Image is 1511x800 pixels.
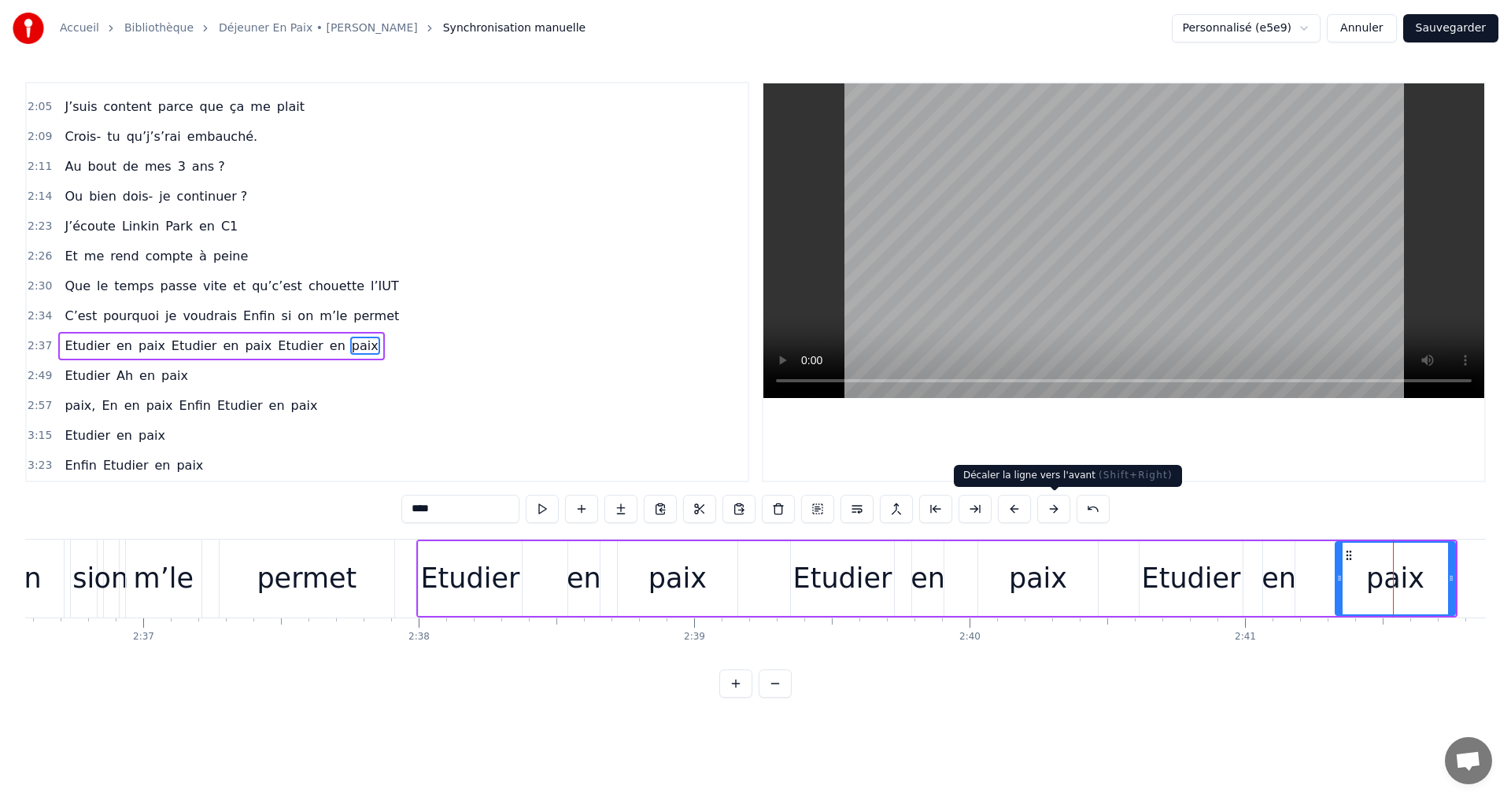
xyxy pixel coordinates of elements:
span: plait [275,98,306,116]
span: l’IUT [369,277,401,295]
a: Déjeuner En Paix • [PERSON_NAME] [219,20,418,36]
div: paix [1366,558,1424,599]
span: en [221,337,240,355]
span: C1 [220,217,239,235]
span: peine [212,247,249,265]
span: en [268,396,286,415]
span: pourquoi [102,307,161,325]
span: en [123,396,142,415]
span: Que [63,277,92,295]
span: me [83,247,105,265]
span: le [95,277,109,295]
span: Synchronisation manuelle [443,20,586,36]
span: Etudier [170,337,219,355]
span: bout [87,157,118,175]
span: C’est [63,307,98,325]
span: continuer ? [175,187,249,205]
div: Ouvrir le chat [1445,737,1492,784]
span: passe [159,277,198,295]
span: Etudier [63,337,112,355]
span: paix [175,456,205,474]
span: en [153,456,172,474]
a: Accueil [60,20,99,36]
span: m’le [318,307,349,325]
span: Crois- [63,127,102,146]
nav: breadcrumb [60,20,586,36]
span: paix [137,337,167,355]
span: en [115,337,134,355]
span: J’écoute [63,217,117,235]
span: dois- [121,187,155,205]
span: 2:11 [28,159,52,175]
span: 2:09 [28,129,52,145]
div: on [94,558,129,599]
span: 2:14 [28,189,52,205]
img: youka [13,13,44,44]
span: on [296,307,315,325]
span: 3:23 [28,458,52,474]
span: voudrais [181,307,238,325]
div: m’le [134,558,194,599]
span: rend [109,247,140,265]
span: En [100,396,119,415]
span: 3 [176,157,187,175]
span: si [280,307,294,325]
div: Etudier [1142,558,1241,599]
span: ans ? [190,157,227,175]
span: Etudier [102,456,150,474]
div: paix [648,558,707,599]
span: à [198,247,209,265]
span: en [198,217,216,235]
div: 2:37 [133,631,154,643]
span: Linkin [120,217,161,235]
span: paix [350,337,380,355]
span: Au [63,157,83,175]
span: paix, [63,396,97,415]
div: 2:40 [959,631,981,643]
span: Ah [115,367,135,385]
span: ça [228,98,246,116]
span: Ou [63,187,84,205]
span: et [231,277,247,295]
div: 2:38 [408,631,430,643]
span: en [115,426,134,444]
div: 2:39 [684,631,705,643]
div: 2:41 [1235,631,1256,643]
span: J’suis [63,98,98,116]
span: 2:57 [28,398,52,414]
span: Et [63,247,79,265]
span: paix [137,426,167,444]
div: si [72,558,94,599]
span: Etudier [276,337,325,355]
div: permet [257,558,357,599]
span: Etudier [63,367,112,385]
span: qu’c’est [250,277,304,295]
span: Enfin [178,396,212,415]
span: Enfin [242,307,276,325]
span: Etudier [216,396,264,415]
span: Etudier [63,426,112,444]
a: Bibliothèque [124,20,194,36]
span: 2:05 [28,99,52,115]
span: ( Shift+Right ) [1099,470,1173,481]
div: en [567,558,601,599]
span: content [102,98,153,116]
span: 2:37 [28,338,52,354]
span: me [249,98,272,116]
div: paix [1009,558,1067,599]
span: 2:49 [28,368,52,384]
span: 2:30 [28,278,52,294]
span: temps [113,277,155,295]
span: je [164,307,178,325]
span: mes [143,157,173,175]
span: paix [145,396,175,415]
span: qu’j’s’rai [125,127,183,146]
span: en [138,367,157,385]
div: en [911,558,945,599]
span: chouette [307,277,366,295]
div: Décaler la ligne vers l'avant [954,465,1182,487]
span: vite [201,277,228,295]
span: 2:23 [28,219,52,234]
span: permet [352,307,401,325]
span: Enfin [63,456,98,474]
